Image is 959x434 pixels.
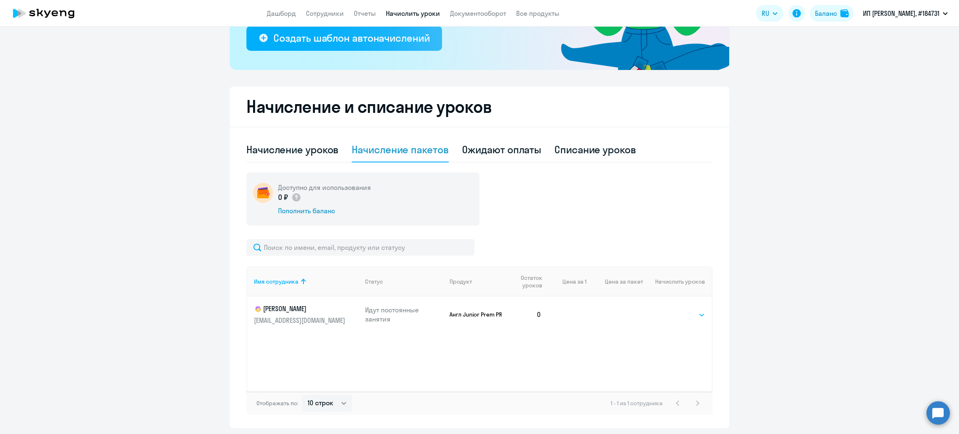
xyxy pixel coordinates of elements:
[516,9,559,17] a: Все продукты
[815,8,837,18] div: Баланс
[352,143,448,156] div: Начисление пакетов
[365,278,443,285] div: Статус
[450,278,472,285] div: Продукт
[246,143,338,156] div: Начисление уроков
[512,274,542,289] span: Остаток уроков
[611,399,663,407] span: 1 - 1 из 1 сотрудника
[840,9,849,17] img: balance
[254,304,347,314] p: [PERSON_NAME]
[278,183,371,192] h5: Доступно для использования
[450,278,506,285] div: Продукт
[273,31,430,45] div: Создать шаблон автоначислений
[246,97,713,117] h2: Начисление и списание уроков
[512,274,548,289] div: Остаток уроков
[246,239,475,256] input: Поиск по имени, email, продукту или статусу
[254,305,262,313] img: child
[254,316,347,325] p: [EMAIL_ADDRESS][DOMAIN_NAME]
[462,143,542,156] div: Ожидают оплаты
[256,399,298,407] span: Отображать по:
[253,183,273,203] img: wallet-circle.png
[278,206,371,215] div: Пополнить баланс
[859,3,952,23] button: ИП [PERSON_NAME], #184731
[254,304,358,325] a: child[PERSON_NAME][EMAIL_ADDRESS][DOMAIN_NAME]
[365,305,443,324] p: Идут постоянные занятия
[756,5,783,22] button: RU
[548,267,586,297] th: Цена за 1
[254,278,358,285] div: Имя сотрудника
[643,267,712,297] th: Начислить уроков
[450,311,506,318] p: Англ Junior Prem РЯ
[450,9,506,17] a: Документооборот
[863,8,939,18] p: ИП [PERSON_NAME], #184731
[306,9,344,17] a: Сотрудники
[254,278,298,285] div: Имя сотрудника
[246,26,442,51] button: Создать шаблон автоначислений
[554,143,636,156] div: Списание уроков
[267,9,296,17] a: Дашборд
[278,192,301,203] p: 0 ₽
[354,9,376,17] a: Отчеты
[762,8,769,18] span: RU
[810,5,854,22] button: Балансbalance
[365,278,383,285] div: Статус
[506,297,548,332] td: 0
[586,267,643,297] th: Цена за пакет
[386,9,440,17] a: Начислить уроки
